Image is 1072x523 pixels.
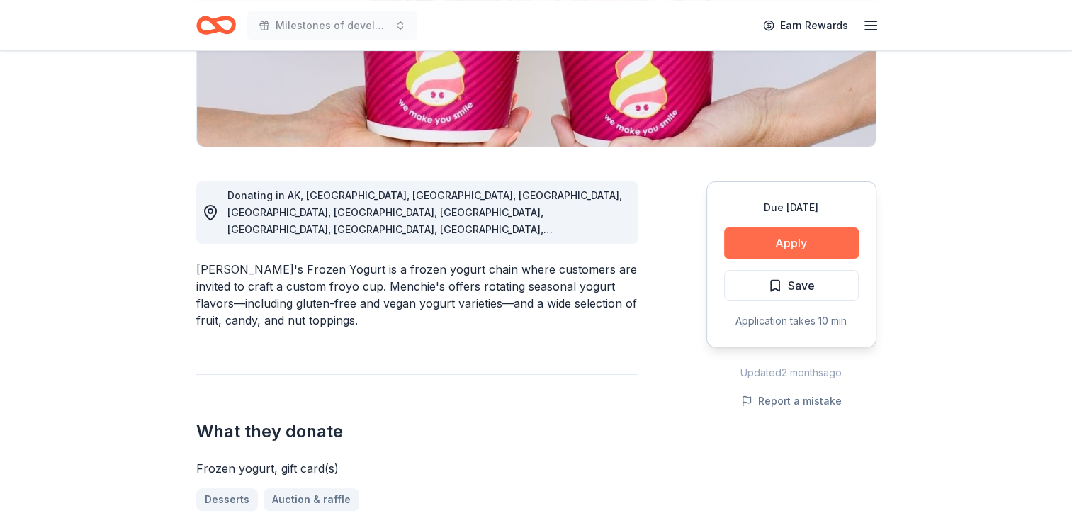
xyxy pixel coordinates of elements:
[264,488,359,511] a: Auction & raffle
[227,189,622,371] span: Donating in AK, [GEOGRAPHIC_DATA], [GEOGRAPHIC_DATA], [GEOGRAPHIC_DATA], [GEOGRAPHIC_DATA], [GEOG...
[706,364,876,381] div: Updated 2 months ago
[196,9,236,42] a: Home
[788,276,815,295] span: Save
[724,199,859,216] div: Due [DATE]
[724,313,859,330] div: Application takes 10 min
[276,17,389,34] span: Milestones of development celebrates 40 years
[196,488,258,511] a: Desserts
[196,460,638,477] div: Frozen yogurt, gift card(s)
[196,261,638,329] div: [PERSON_NAME]'s Frozen Yogurt is a frozen yogurt chain where customers are invited to craft a cus...
[741,393,842,410] button: Report a mistake
[247,11,417,40] button: Milestones of development celebrates 40 years
[724,227,859,259] button: Apply
[755,13,857,38] a: Earn Rewards
[724,270,859,301] button: Save
[196,420,638,443] h2: What they donate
